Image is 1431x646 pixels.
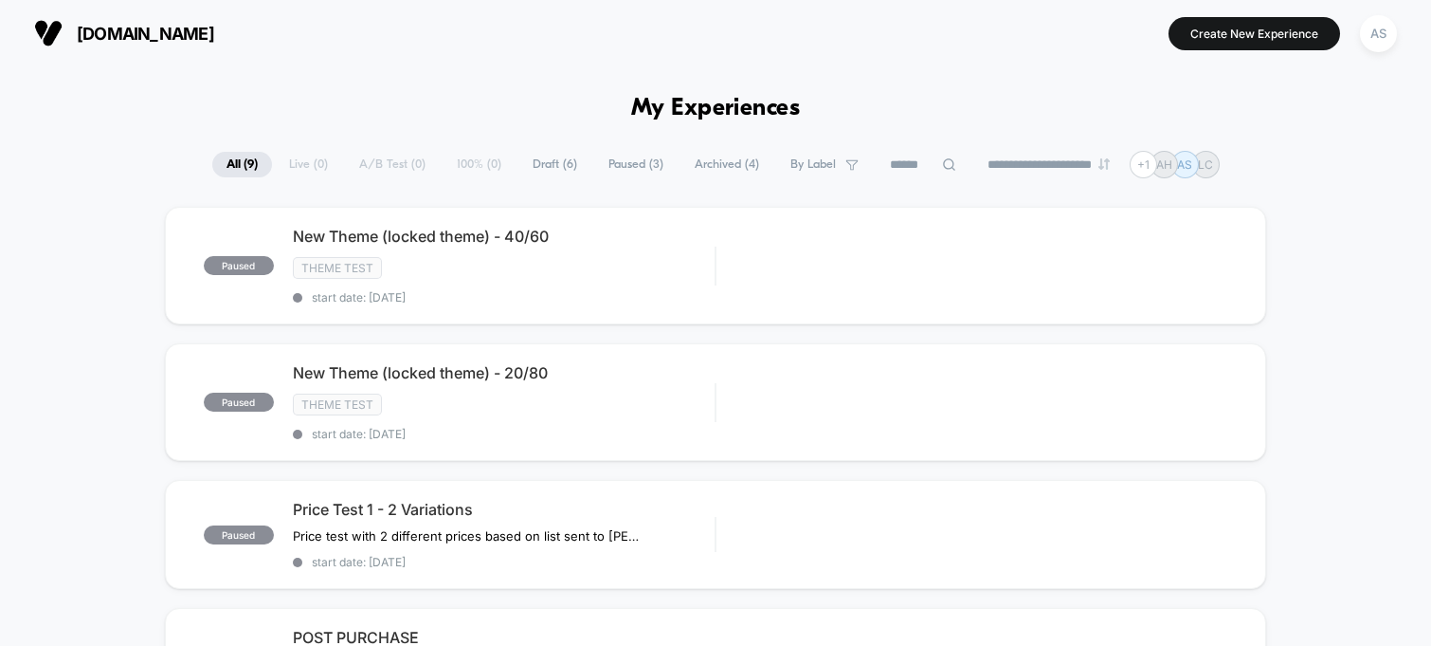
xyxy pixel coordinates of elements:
[293,257,382,279] span: Theme Test
[204,393,274,412] span: paused
[631,95,801,122] h1: My Experiences
[680,152,773,177] span: Archived ( 4 )
[293,427,715,441] span: start date: [DATE]
[1360,15,1397,52] div: AS
[1130,151,1157,178] div: + 1
[1156,157,1172,172] p: AH
[594,152,678,177] span: Paused ( 3 )
[293,528,644,544] span: Price test with 2 different prices based on list sent to [PERSON_NAME] by planning.
[790,157,836,172] span: By Label
[293,500,715,519] span: Price Test 1 - 2 Variations
[204,256,274,275] span: paused
[1168,17,1340,50] button: Create New Experience
[293,363,715,382] span: New Theme (locked theme) - 20/80
[518,152,591,177] span: Draft ( 6 )
[1098,158,1110,170] img: end
[293,290,715,305] span: start date: [DATE]
[212,152,272,177] span: All ( 9 )
[293,555,715,569] span: start date: [DATE]
[77,24,214,44] span: [DOMAIN_NAME]
[293,394,382,415] span: Theme Test
[28,18,220,48] button: [DOMAIN_NAME]
[1177,157,1192,172] p: AS
[293,227,715,246] span: New Theme (locked theme) - 40/60
[1354,14,1403,53] button: AS
[1198,157,1213,172] p: LC
[204,526,274,544] span: paused
[34,19,63,47] img: Visually logo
